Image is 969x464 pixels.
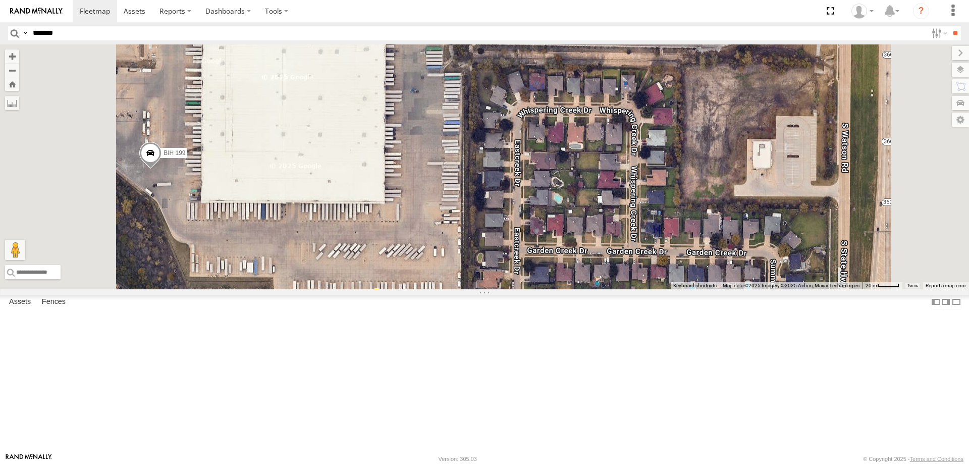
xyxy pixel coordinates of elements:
button: Map Scale: 20 m per 40 pixels [863,282,902,289]
button: Zoom in [5,49,19,63]
label: Dock Summary Table to the Left [931,295,941,310]
label: Hide Summary Table [951,295,961,310]
button: Zoom out [5,63,19,77]
div: Version: 305.03 [439,456,477,462]
div: Nele . [848,4,877,19]
span: 20 m [866,283,877,288]
span: Map data ©2025 Imagery ©2025 Airbus, Maxar Technologies [723,283,859,288]
div: © Copyright 2025 - [863,456,963,462]
a: Terms [907,284,918,288]
label: Map Settings [952,113,969,127]
img: rand-logo.svg [10,8,63,15]
label: Search Filter Options [928,26,949,40]
label: Search Query [21,26,29,40]
button: Zoom Home [5,77,19,91]
button: Keyboard shortcuts [673,282,717,289]
i: ? [913,3,929,19]
span: BIH 199 [164,149,185,157]
label: Fences [37,295,71,309]
label: Measure [5,96,19,110]
a: Terms and Conditions [910,456,963,462]
a: Visit our Website [6,454,52,464]
label: Assets [4,295,36,309]
label: Dock Summary Table to the Right [941,295,951,310]
a: Report a map error [926,283,966,288]
button: Drag Pegman onto the map to open Street View [5,240,25,260]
